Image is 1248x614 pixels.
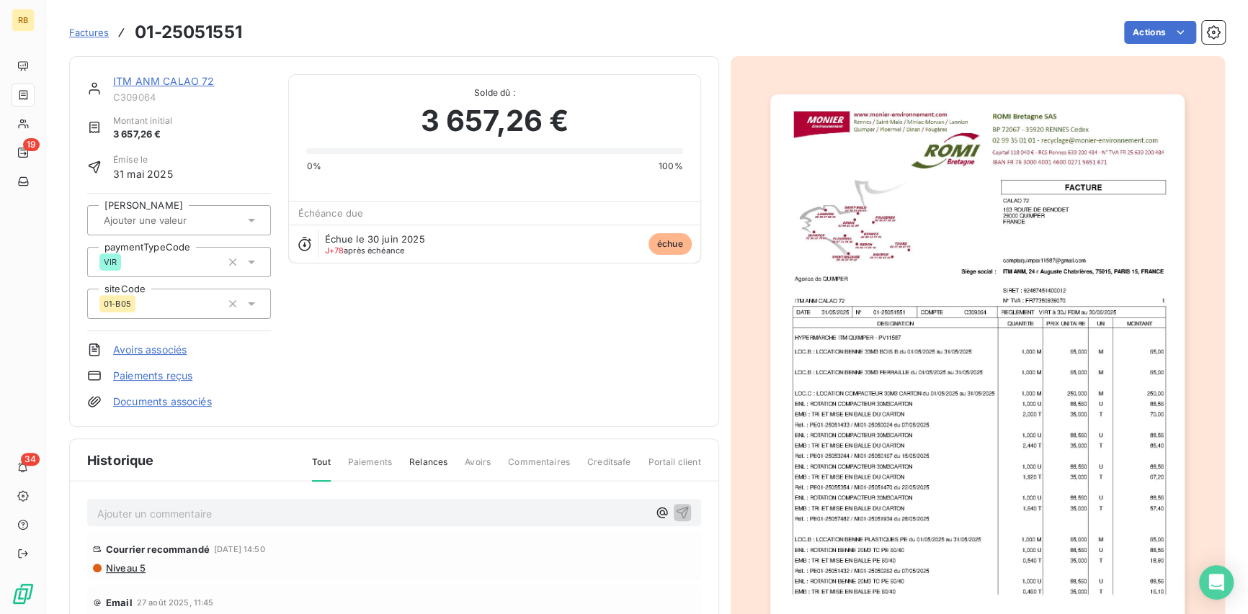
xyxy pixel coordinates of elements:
[324,245,344,256] span: J+78
[106,543,210,555] span: Courrier recommandé
[298,207,363,219] span: Échéance due
[348,456,392,480] span: Paiements
[306,86,682,99] span: Solde dû :
[1199,565,1234,600] div: Open Intercom Messenger
[106,597,133,608] span: Email
[113,394,212,409] a: Documents associés
[214,545,265,554] span: [DATE] 14:50
[324,233,424,245] span: Échue le 30 juin 2025
[12,582,35,605] img: Logo LeanPay
[409,456,447,480] span: Relances
[324,246,404,255] span: après échéance
[69,25,109,40] a: Factures
[113,127,172,142] span: 3 657,26 €
[659,160,683,173] span: 100%
[135,19,242,45] h3: 01-25051551
[12,9,35,32] div: RB
[137,598,214,607] span: 27 août 2025, 11:45
[104,299,131,308] span: 01-B05
[648,233,692,255] span: échue
[648,456,700,480] span: Portail client
[21,453,40,466] span: 34
[102,214,247,227] input: Ajouter une valeur
[87,451,154,470] span: Historique
[587,456,631,480] span: Creditsafe
[113,369,192,383] a: Paiements reçus
[104,562,146,574] span: Niveau 5
[113,75,214,87] a: ITM ANM CALAO 72
[113,153,173,166] span: Émise le
[312,456,331,482] span: Tout
[113,91,271,103] span: C309064
[306,160,321,173] span: 0%
[23,138,40,151] span: 19
[465,456,491,480] span: Avoirs
[69,27,109,38] span: Factures
[104,258,117,266] span: VIR
[113,166,173,181] span: 31 mai 2025
[113,114,172,127] span: Montant initial
[113,343,187,357] a: Avoirs associés
[421,99,569,143] span: 3 657,26 €
[1124,21,1196,44] button: Actions
[508,456,570,480] span: Commentaires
